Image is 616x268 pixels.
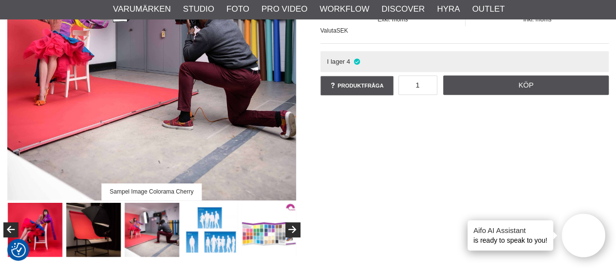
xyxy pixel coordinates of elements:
[226,3,249,16] a: Foto
[242,203,296,257] img: Order the Colorama color chart to see the colors live
[261,3,307,16] a: Pro Video
[327,58,345,65] span: I lager
[466,16,609,23] span: Inkl. moms
[11,243,26,257] img: Revisit consent button
[320,76,393,95] a: Produktfråga
[347,58,350,65] span: 4
[467,220,553,250] div: is ready to speak to you!
[8,203,62,257] img: Sampel Image Colorama Cherry
[443,75,609,95] a: Köp
[102,183,202,200] div: Sampel Image Colorama Cherry
[183,3,214,16] a: Studio
[125,203,179,257] img: Sampel Image Colorama Cherry
[183,203,238,257] img: Seamless Paper Width Comparison
[381,3,425,16] a: Discover
[320,16,466,23] span: Exkl. moms
[472,3,504,16] a: Outlet
[66,203,121,257] img: Sampel Image Colorama Cherry
[320,27,336,34] span: Valuta
[113,3,171,16] a: Varumärken
[285,222,300,237] button: Next
[336,27,348,34] span: SEK
[437,3,460,16] a: Hyra
[11,241,26,259] button: Samtyckesinställningar
[353,58,361,65] i: I lager
[319,3,369,16] a: Workflow
[473,225,547,235] h4: Aifo AI Assistant
[3,222,18,237] button: Previous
